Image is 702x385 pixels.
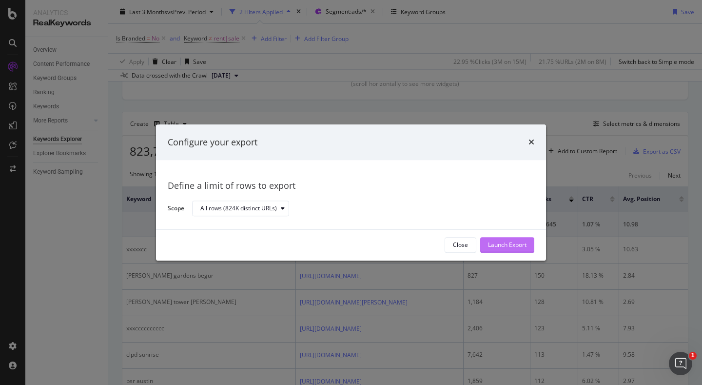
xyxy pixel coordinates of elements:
[453,241,468,249] div: Close
[528,136,534,149] div: times
[156,124,546,261] div: modal
[445,237,476,253] button: Close
[488,241,526,249] div: Launch Export
[168,136,257,149] div: Configure your export
[168,180,534,193] div: Define a limit of rows to export
[168,204,184,215] label: Scope
[192,201,289,217] button: All rows (824K distinct URLs)
[200,206,277,212] div: All rows (824K distinct URLs)
[689,352,697,360] span: 1
[480,237,534,253] button: Launch Export
[669,352,692,375] iframe: Intercom live chat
